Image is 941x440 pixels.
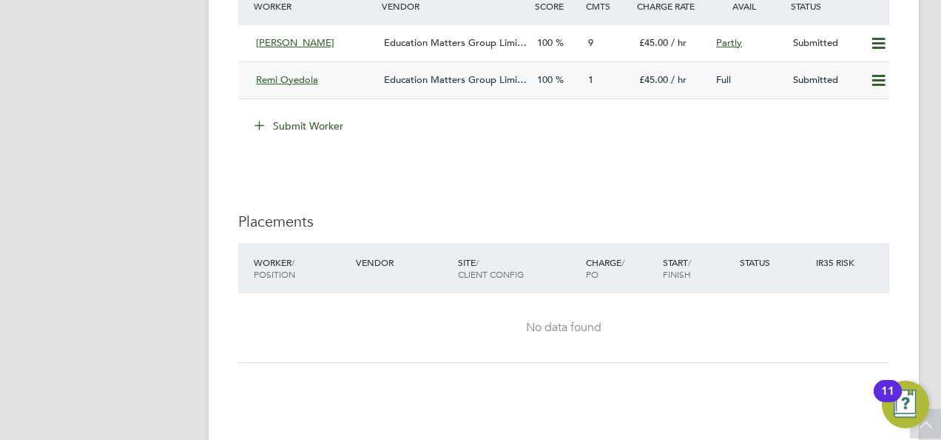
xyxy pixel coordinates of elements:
[253,320,874,336] div: No data found
[716,36,742,49] span: Partly
[671,36,687,49] span: / hr
[254,256,295,280] span: / Position
[736,249,813,276] div: Status
[787,31,864,56] div: Submitted
[537,73,553,86] span: 100
[250,249,352,287] div: Worker
[384,36,527,49] span: Education Matters Group Limi…
[238,212,889,231] h3: Placements
[588,73,593,86] span: 1
[671,73,687,86] span: / hr
[639,36,668,49] span: £45.00
[256,73,318,86] span: Remi Oyedola
[812,249,863,276] div: IR35 Risk
[458,256,524,280] span: / Client Config
[716,73,731,86] span: Full
[639,73,668,86] span: £45.00
[588,36,593,49] span: 9
[787,68,864,93] div: Submitted
[663,256,691,280] span: / Finish
[352,249,454,276] div: Vendor
[244,114,355,138] button: Submit Worker
[384,73,527,86] span: Education Matters Group Limi…
[454,249,582,287] div: Site
[537,36,553,49] span: 100
[881,391,894,410] div: 11
[659,249,736,287] div: Start
[882,381,929,428] button: Open Resource Center, 11 new notifications
[256,36,334,49] span: [PERSON_NAME]
[586,256,624,280] span: / PO
[582,249,659,287] div: Charge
